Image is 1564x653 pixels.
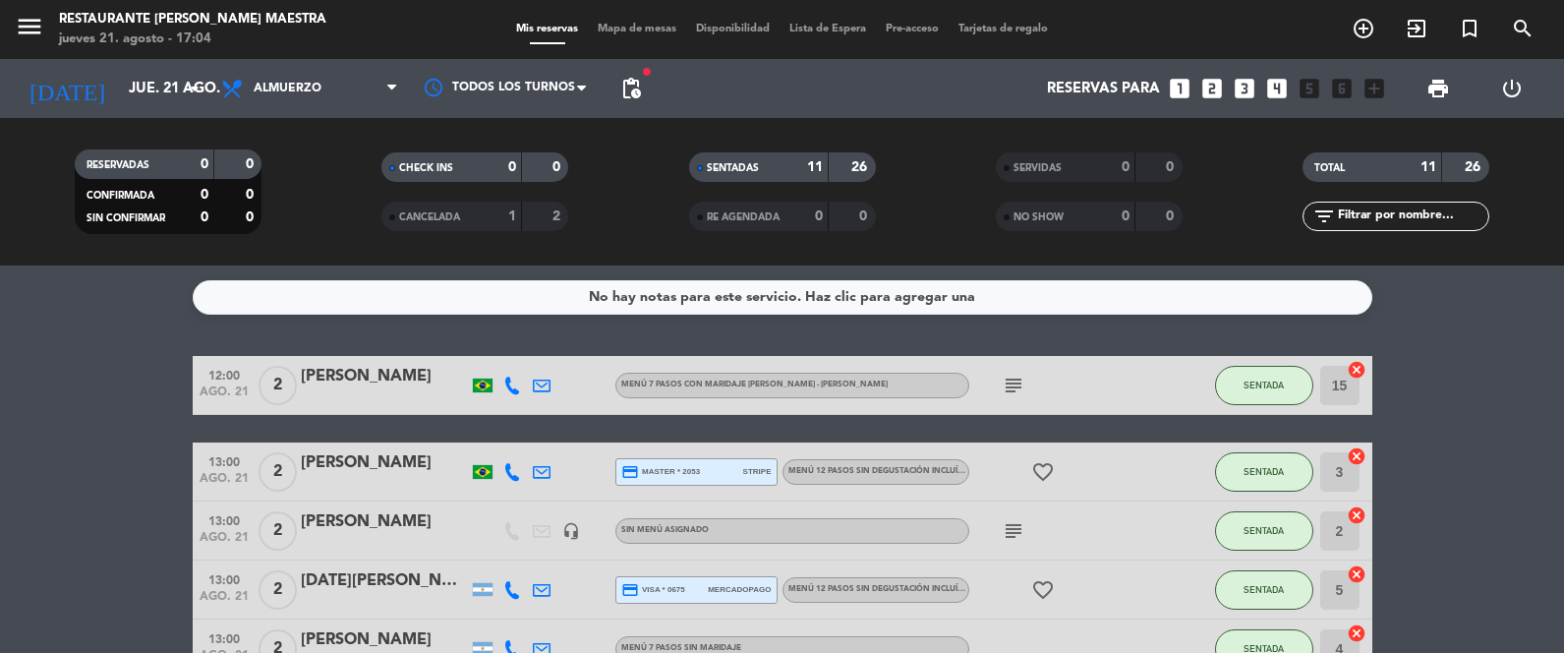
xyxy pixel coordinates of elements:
i: [DATE] [15,67,119,110]
strong: 0 [1122,209,1130,223]
span: CONFIRMADA [87,191,154,201]
span: Mis reservas [506,24,588,34]
span: TOTAL [1314,163,1345,173]
span: SENTADAS [707,163,759,173]
button: SENTADA [1215,511,1313,551]
strong: 0 [201,157,208,171]
strong: 26 [851,160,871,174]
i: looks_4 [1264,76,1290,101]
span: ago. 21 [200,386,249,408]
strong: 0 [1166,209,1178,223]
i: looks_two [1199,76,1225,101]
span: Reservas para [1047,81,1160,97]
span: Almuerzo [254,82,321,95]
strong: 0 [246,210,258,224]
strong: 2 [552,209,564,223]
span: SENTADA [1244,380,1284,390]
span: 13:00 [200,626,249,649]
strong: 26 [1465,160,1484,174]
i: power_settings_new [1500,77,1524,100]
span: Tarjetas de regalo [949,24,1058,34]
span: Menú 12 pasos sin degustación incluída [788,467,969,475]
div: [PERSON_NAME] [301,627,468,653]
span: Mapa de mesas [588,24,686,34]
span: print [1426,77,1450,100]
span: CANCELADA [399,212,460,222]
span: 13:00 [200,567,249,590]
span: Pre-acceso [876,24,949,34]
div: [PERSON_NAME] [301,509,468,535]
span: pending_actions [619,77,643,100]
span: 13:00 [200,508,249,531]
span: NO SHOW [1014,212,1064,222]
button: SENTADA [1215,570,1313,610]
i: looks_5 [1297,76,1322,101]
span: 2 [259,452,297,492]
div: No hay notas para este servicio. Haz clic para agregar una [589,286,975,309]
i: cancel [1347,446,1366,466]
div: LOG OUT [1475,59,1549,118]
span: Menú 7 pasos sin maridaje [621,644,741,652]
span: 12:00 [200,363,249,386]
button: SENTADA [1215,452,1313,492]
i: cancel [1347,360,1366,380]
button: menu [15,12,44,48]
span: SENTADA [1244,466,1284,477]
div: [PERSON_NAME] [301,450,468,476]
i: add_box [1361,76,1387,101]
i: cancel [1347,564,1366,584]
i: add_circle_outline [1352,17,1375,40]
i: arrow_drop_down [183,77,206,100]
strong: 0 [1166,160,1178,174]
span: CHECK INS [399,163,453,173]
i: cancel [1347,623,1366,643]
span: 2 [259,366,297,405]
i: cancel [1347,505,1366,525]
span: 2 [259,570,297,610]
i: looks_6 [1329,76,1355,101]
span: RESERVADAS [87,160,149,170]
strong: 0 [246,157,258,171]
div: [DATE][PERSON_NAME] [301,568,468,594]
i: favorite_border [1031,460,1055,484]
span: SIN CONFIRMAR [87,213,165,223]
strong: 0 [1122,160,1130,174]
i: exit_to_app [1405,17,1428,40]
span: ago. 21 [200,531,249,554]
i: menu [15,12,44,41]
span: Disponibilidad [686,24,780,34]
i: credit_card [621,581,639,599]
span: stripe [743,465,772,478]
span: SENTADA [1244,525,1284,536]
strong: 0 [815,209,823,223]
input: Filtrar por nombre... [1336,206,1488,227]
span: visa * 0675 [621,581,685,599]
strong: 0 [201,188,208,202]
strong: 0 [201,210,208,224]
span: SENTADA [1244,584,1284,595]
span: Menú 12 pasos sin degustación incluída [788,585,969,593]
span: ago. 21 [200,590,249,613]
strong: 0 [246,188,258,202]
i: search [1511,17,1535,40]
i: headset_mic [562,522,580,540]
span: Menú 7 pasos con maridaje [PERSON_NAME] - [PERSON_NAME] [621,381,888,388]
strong: 1 [508,209,516,223]
i: filter_list [1312,205,1336,228]
div: Restaurante [PERSON_NAME] Maestra [59,10,326,30]
i: favorite_border [1031,578,1055,602]
span: 2 [259,511,297,551]
div: jueves 21. agosto - 17:04 [59,30,326,49]
i: looks_one [1167,76,1192,101]
i: looks_3 [1232,76,1257,101]
strong: 0 [859,209,871,223]
strong: 11 [807,160,823,174]
span: ago. 21 [200,472,249,495]
span: RE AGENDADA [707,212,780,222]
div: [PERSON_NAME] [301,364,468,389]
button: SENTADA [1215,366,1313,405]
span: Sin menú asignado [621,526,709,534]
span: fiber_manual_record [641,66,653,78]
i: subject [1002,519,1025,543]
span: 13:00 [200,449,249,472]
